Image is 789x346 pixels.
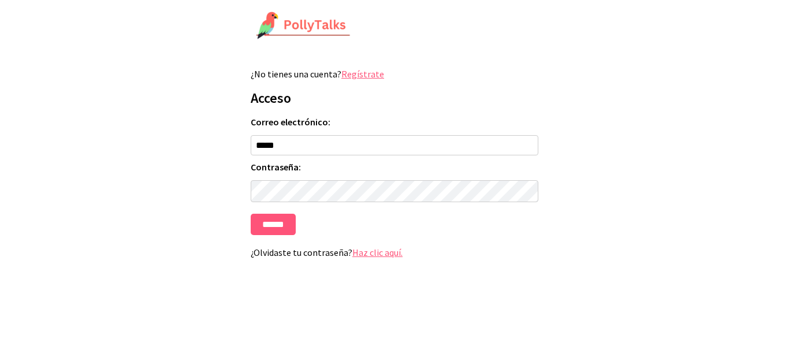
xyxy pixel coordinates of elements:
[251,68,341,80] font: ¿No tienes una cuenta?
[341,68,384,80] a: Regístrate
[251,89,291,107] font: Acceso
[256,12,351,40] img: Logotipo de PollyTalks
[251,247,352,258] font: ¿Olvidaste tu contraseña?
[352,247,403,258] a: Haz clic aquí.
[251,116,330,128] font: Correo electrónico:
[251,161,301,173] font: Contraseña:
